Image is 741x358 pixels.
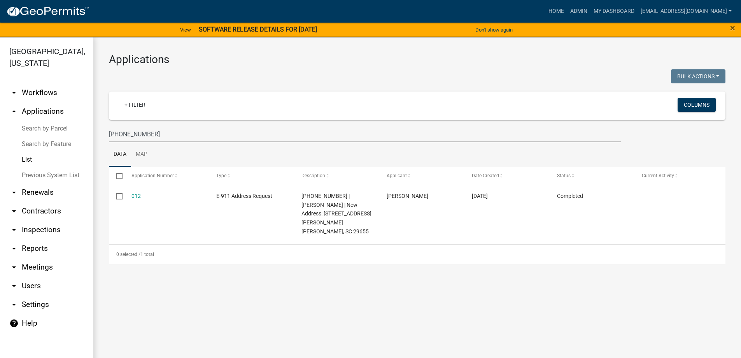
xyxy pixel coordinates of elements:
[131,142,152,167] a: Map
[301,193,371,235] span: 039-00-00-129 | Nikolay Neverenko | New Address: 71 Asa Hall Rd. Iva, SC 29655
[678,98,716,112] button: Columns
[216,173,226,178] span: Type
[557,193,583,199] span: Completed
[9,188,19,197] i: arrow_drop_down
[557,173,571,178] span: Status
[9,88,19,97] i: arrow_drop_down
[9,107,19,116] i: arrow_drop_up
[301,173,325,178] span: Description
[9,244,19,253] i: arrow_drop_down
[177,23,194,36] a: View
[464,167,550,185] datatable-header-cell: Date Created
[590,4,638,19] a: My Dashboard
[116,252,140,257] span: 0 selected /
[294,167,379,185] datatable-header-cell: Description
[109,167,124,185] datatable-header-cell: Select
[124,167,209,185] datatable-header-cell: Application Number
[131,173,174,178] span: Application Number
[549,167,634,185] datatable-header-cell: Status
[9,319,19,328] i: help
[109,245,725,264] div: 1 total
[567,4,590,19] a: Admin
[131,193,141,199] a: 012
[9,263,19,272] i: arrow_drop_down
[118,98,152,112] a: + Filter
[634,167,720,185] datatable-header-cell: Current Activity
[387,173,407,178] span: Applicant
[9,225,19,235] i: arrow_drop_down
[209,167,294,185] datatable-header-cell: Type
[109,53,725,66] h3: Applications
[545,4,567,19] a: Home
[109,142,131,167] a: Data
[216,193,272,199] span: E-911 Address Request
[730,23,735,33] button: Close
[387,193,428,199] span: Nikolay Neverenko
[730,23,735,34] span: ×
[9,281,19,291] i: arrow_drop_down
[642,173,674,178] span: Current Activity
[109,126,621,142] input: Search for applications
[472,23,516,36] button: Don't show again
[199,26,317,33] strong: SOFTWARE RELEASE DETAILS FOR [DATE]
[472,173,499,178] span: Date Created
[472,193,488,199] span: 06/02/2025
[379,167,464,185] datatable-header-cell: Applicant
[9,300,19,309] i: arrow_drop_down
[671,69,725,83] button: Bulk Actions
[638,4,735,19] a: [EMAIL_ADDRESS][DOMAIN_NAME]
[9,206,19,216] i: arrow_drop_down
